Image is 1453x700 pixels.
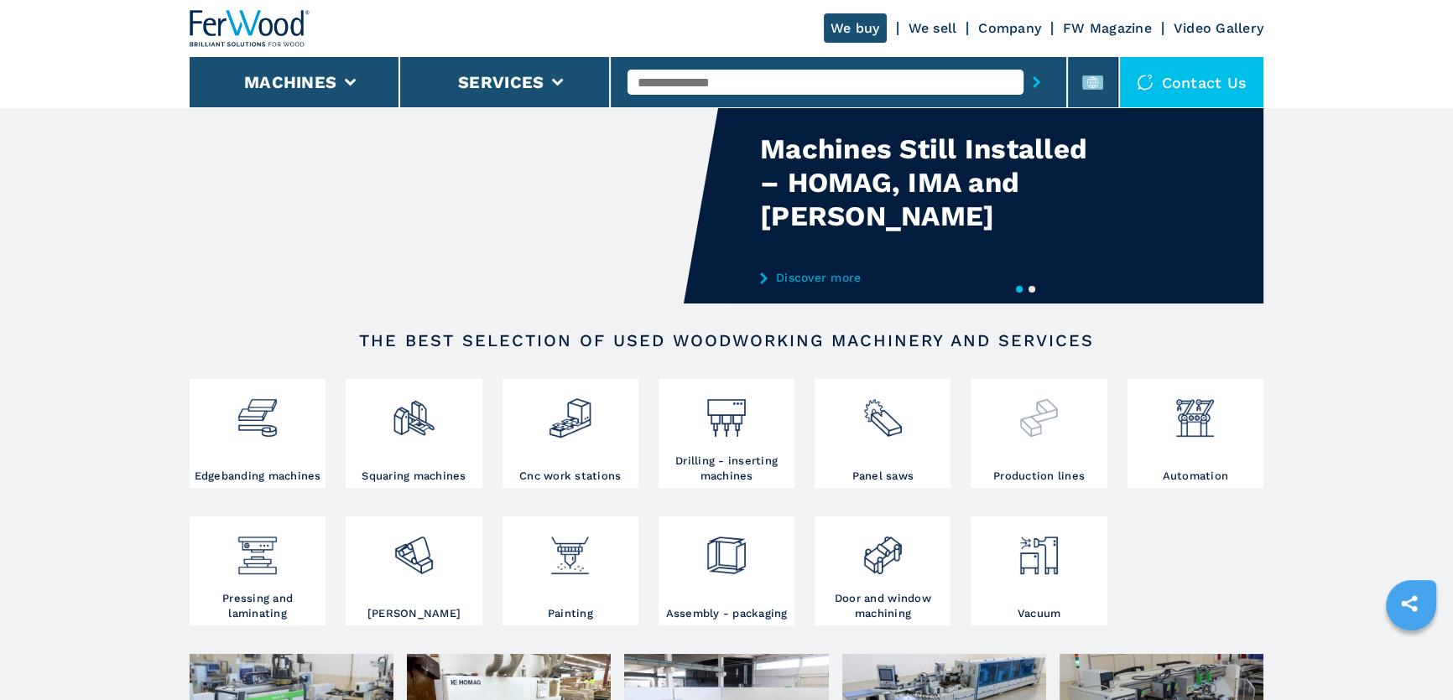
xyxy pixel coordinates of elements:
[503,379,638,488] a: Cnc work stations
[1023,63,1049,101] button: submit-button
[909,20,957,36] a: We sell
[190,379,325,488] a: Edgebanding machines
[1018,606,1061,621] h3: Vacuum
[1016,286,1023,293] button: 1
[1174,20,1263,36] a: Video Gallery
[548,521,592,578] img: verniciatura_1.png
[235,383,279,440] img: bordatrici_1.png
[194,591,321,621] h3: Pressing and laminating
[1388,583,1430,625] a: sharethis
[704,521,748,578] img: montaggio_imballaggio_2.png
[346,379,482,488] a: Squaring machines
[1128,379,1263,488] a: Automation
[815,516,950,625] a: Door and window machining
[195,469,321,484] h3: Edgebanding machines
[548,606,593,621] h3: Painting
[971,379,1107,488] a: Production lines
[392,521,436,578] img: levigatrici_2.png
[458,72,544,92] button: Services
[1063,20,1152,36] a: FW Magazine
[659,516,794,625] a: Assembly - packaging
[971,516,1107,625] a: Vacuum
[852,469,914,484] h3: Panel saws
[665,606,787,621] h3: Assembly - packaging
[362,469,466,484] h3: Squaring machines
[243,330,1210,350] h2: The best selection of used woodworking machinery and services
[190,60,726,303] video: Your browser does not support the video tag.
[993,469,1085,484] h3: Production lines
[861,521,905,578] img: lavorazione_porte_finestre_2.png
[1120,57,1264,107] div: Contact us
[978,20,1041,36] a: Company
[819,591,946,621] h3: Door and window machining
[1163,469,1229,484] h3: Automation
[704,383,748,440] img: foratrici_inseritrici_2.png
[1017,383,1061,440] img: linee_di_produzione_2.png
[663,454,790,484] h3: Drilling - inserting machines
[548,383,592,440] img: centro_di_lavoro_cnc_2.png
[392,383,436,440] img: squadratrici_2.png
[235,521,279,578] img: pressa-strettoia.png
[346,516,482,625] a: [PERSON_NAME]
[1382,625,1440,687] iframe: Chat
[244,72,336,92] button: Machines
[519,469,621,484] h3: Cnc work stations
[503,516,638,625] a: Painting
[1137,74,1154,91] img: Contact us
[861,383,905,440] img: sezionatrici_2.png
[190,516,325,625] a: Pressing and laminating
[815,379,950,488] a: Panel saws
[190,10,310,47] img: Ferwood
[1173,383,1217,440] img: automazione.png
[367,606,461,621] h3: [PERSON_NAME]
[659,379,794,488] a: Drilling - inserting machines
[1029,286,1035,293] button: 2
[824,13,887,43] a: We buy
[760,271,1089,284] a: Discover more
[1017,521,1061,578] img: aspirazione_1.png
